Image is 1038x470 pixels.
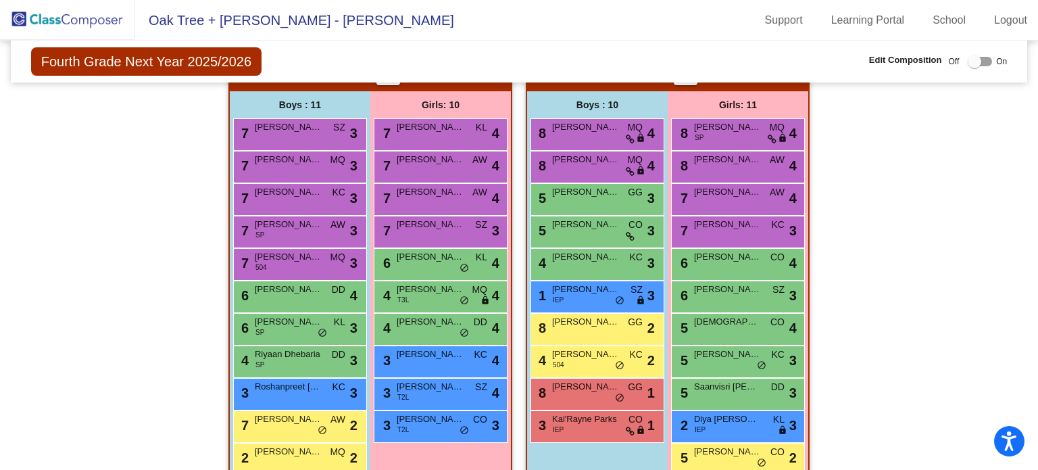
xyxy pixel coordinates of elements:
[472,153,487,167] span: AW
[636,425,645,436] span: lock
[397,185,464,199] span: [PERSON_NAME]
[552,315,620,329] span: [PERSON_NAME]
[330,445,345,459] span: MQ
[535,385,546,400] span: 8
[238,418,249,433] span: 7
[647,253,655,273] span: 3
[255,413,322,426] span: [PERSON_NAME]
[552,283,620,296] span: [PERSON_NAME]
[255,218,322,231] span: [PERSON_NAME]
[674,65,697,85] button: Print Students Details
[773,413,785,427] span: KL
[350,415,357,436] span: 2
[230,91,370,118] div: Boys : 11
[553,360,564,370] span: 504
[318,425,327,436] span: do_not_disturb_alt
[350,123,357,143] span: 3
[647,123,655,143] span: 4
[694,413,762,426] span: Diya [PERSON_NAME]
[677,418,688,433] span: 2
[677,353,688,368] span: 5
[397,380,464,394] span: [PERSON_NAME]
[772,218,785,232] span: KC
[370,91,511,118] div: Girls: 10
[789,253,797,273] span: 4
[647,383,655,403] span: 1
[330,413,345,427] span: AW
[474,315,487,329] span: DD
[694,250,762,264] span: [PERSON_NAME]
[397,283,464,296] span: [PERSON_NAME]
[615,393,624,404] span: do_not_disturb_alt
[350,383,357,403] span: 3
[380,158,391,173] span: 7
[552,348,620,361] span: [PERSON_NAME]
[631,283,643,297] span: SZ
[492,318,499,338] span: 4
[647,285,655,306] span: 3
[255,380,322,394] span: Roshanpreet [PERSON_NAME]
[380,288,391,303] span: 4
[677,450,688,465] span: 5
[476,120,487,135] span: KL
[492,156,499,176] span: 4
[255,262,267,273] span: 504
[460,328,469,339] span: do_not_disturb_alt
[397,153,464,166] span: [PERSON_NAME]
[255,230,264,240] span: SP
[350,285,357,306] span: 4
[255,445,322,459] span: [PERSON_NAME]
[647,350,655,371] span: 2
[255,120,322,134] span: [PERSON_NAME]
[552,250,620,264] span: [PERSON_NAME]
[770,315,785,329] span: CO
[769,120,785,135] span: MQ
[397,413,464,426] span: [PERSON_NAME]
[397,120,464,134] span: [PERSON_NAME]
[789,448,797,468] span: 2
[397,348,464,361] span: [PERSON_NAME]
[350,350,357,371] span: 3
[332,348,345,362] span: DD
[770,445,785,459] span: CO
[350,188,357,208] span: 3
[628,315,643,329] span: GG
[535,191,546,206] span: 5
[694,153,762,166] span: [PERSON_NAME]
[770,250,785,264] span: CO
[473,413,487,427] span: CO
[778,425,787,436] span: lock
[789,156,797,176] span: 4
[535,256,546,271] span: 4
[757,360,766,371] span: do_not_disturb_alt
[397,250,464,264] span: [PERSON_NAME]
[492,123,499,143] span: 4
[332,380,345,394] span: KC
[694,380,762,394] span: Saanvisri [PERSON_NAME]
[552,120,620,134] span: [PERSON_NAME]
[380,418,391,433] span: 3
[330,218,345,232] span: AW
[350,318,357,338] span: 3
[535,353,546,368] span: 4
[535,288,546,303] span: 1
[238,353,249,368] span: 4
[255,327,264,337] span: SP
[695,425,706,435] span: IEP
[332,283,345,297] span: DD
[492,253,499,273] span: 4
[350,253,357,273] span: 3
[628,380,643,394] span: GG
[475,380,487,394] span: SZ
[350,448,357,468] span: 2
[948,55,959,68] span: Off
[677,321,688,335] span: 5
[630,348,643,362] span: KC
[472,185,487,199] span: AW
[615,360,624,371] span: do_not_disturb_alt
[552,218,620,231] span: [PERSON_NAME]
[397,315,464,329] span: [PERSON_NAME]
[627,120,643,135] span: MQ
[334,315,345,329] span: KL
[472,283,487,297] span: MQ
